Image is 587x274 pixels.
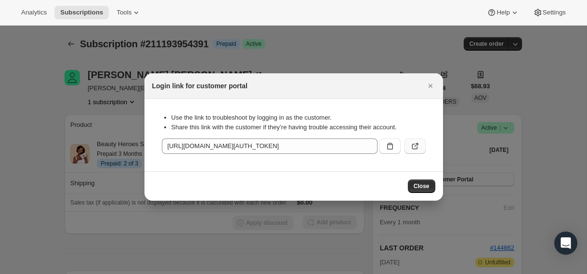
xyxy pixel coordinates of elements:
[543,9,566,16] span: Settings
[117,9,131,16] span: Tools
[408,179,435,193] button: Close
[54,6,109,19] button: Subscriptions
[554,232,577,255] div: Open Intercom Messenger
[171,123,426,132] li: Share this link with the customer if they’re having trouble accessing their account.
[60,9,103,16] span: Subscriptions
[424,79,437,93] button: Close
[481,6,525,19] button: Help
[496,9,509,16] span: Help
[111,6,147,19] button: Tools
[15,6,52,19] button: Analytics
[21,9,47,16] span: Analytics
[152,81,248,91] h2: Login link for customer portal
[414,182,430,190] span: Close
[171,113,426,123] li: Use the link to troubleshoot by logging in as the customer.
[527,6,572,19] button: Settings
